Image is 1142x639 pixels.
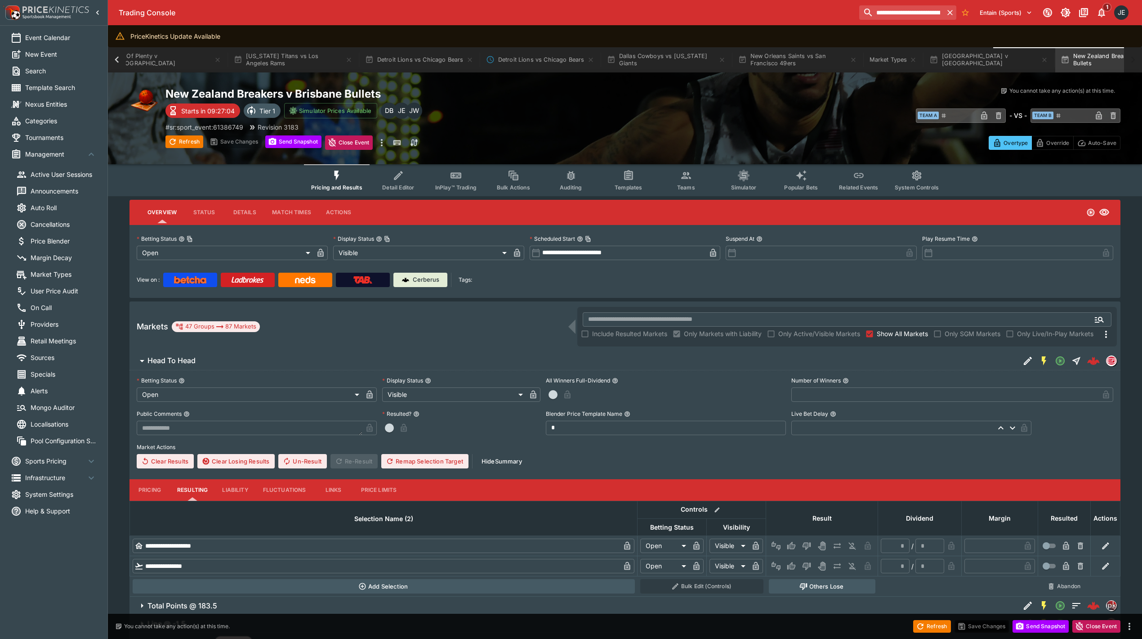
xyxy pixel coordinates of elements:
span: Team B [1032,112,1053,119]
img: Neds [295,276,315,283]
span: Auto Roll [31,203,97,212]
p: Number of Winners [791,377,841,384]
span: Cancellations [31,220,97,229]
p: Auto-Save [1088,138,1116,148]
h6: - VS - [1009,111,1027,120]
button: Refresh [165,135,203,148]
button: Un-Result [278,454,326,468]
button: Send Snapshot [1013,620,1069,633]
svg: Open [1086,208,1095,217]
span: Show All Markets [877,329,928,338]
span: Price Blender [31,236,97,246]
img: Betcha [174,276,206,283]
button: Display Status [425,378,431,384]
a: Cerberus [393,273,447,287]
span: Tournaments [25,133,97,142]
span: Templates [615,184,642,191]
img: Ladbrokes [231,276,264,283]
button: Override [1031,136,1073,150]
span: System Controls [895,184,939,191]
div: 47 Groups 87 Markets [175,321,256,332]
button: Abandon [1041,579,1088,594]
span: Only SGM Markets [945,329,1000,338]
div: Open [137,246,313,260]
span: Only Active/Visible Markets [778,329,860,338]
button: Push [830,559,844,573]
span: Selection Name (2) [344,513,423,524]
button: Open [1091,311,1107,328]
div: Visible [382,387,526,402]
button: Dallas Cowboys vs [US_STATE] Giants [602,47,731,72]
p: Starts in 09:27:04 [181,106,235,116]
p: Suspend At [726,235,754,243]
button: All Winners Full-Dividend [612,378,618,384]
button: Documentation [1075,4,1092,21]
span: Team A [918,112,939,119]
p: Betting Status [137,377,177,384]
span: Management [25,149,86,159]
button: Scheduled StartCopy To Clipboard [577,236,583,242]
button: Not Set [769,559,783,573]
span: Sources [31,353,97,362]
p: Display Status [382,377,423,384]
button: New Orleans Saints vs San Francisco 49ers [733,47,862,72]
span: User Price Audit [31,286,97,296]
div: / [911,541,914,551]
div: f4ca99f8-a6cf-4e4e-964f-abb35edafe67 [1087,599,1100,612]
button: Bulk Edit (Controls) [640,579,763,594]
button: Notifications [1093,4,1110,21]
img: pricekinetics [1106,601,1116,611]
button: Display StatusCopy To Clipboard [376,236,382,242]
a: f4ca99f8-a6cf-4e4e-964f-abb35edafe67 [1084,597,1102,615]
p: Betting Status [137,235,177,243]
button: Bulk edit [711,504,723,516]
button: HideSummary [476,454,527,468]
span: Specials [31,369,97,379]
div: PriceKinetics Update Available [130,28,220,45]
span: Categories [25,116,97,126]
input: search [859,5,943,20]
button: more [1124,621,1135,632]
button: Blender Price Template Name [624,411,630,417]
button: Others Lose [769,579,875,594]
button: Detroit Lions vs Chicago Bears [360,47,479,72]
img: PriceKinetics [22,6,89,13]
label: View on : [137,273,160,287]
div: Open [640,539,689,553]
h6: Head To Head [147,356,196,365]
span: Alerts [31,386,97,396]
button: Edit Detail [1020,353,1036,369]
span: Active User Sessions [31,170,97,179]
button: Void [815,559,829,573]
button: Suspend At [756,236,763,242]
span: Include Resulted Markets [592,329,667,338]
img: Sportsbook Management [22,15,71,19]
span: Mongo Auditor [31,403,97,412]
button: Links [313,479,354,501]
span: Re-Result [330,454,378,468]
button: Totals [1068,598,1084,614]
div: Trading Console [119,8,856,18]
p: You cannot take any action(s) at this time. [124,622,230,630]
button: Refresh [913,620,951,633]
button: [GEOGRAPHIC_DATA] v [GEOGRAPHIC_DATA] [924,47,1053,72]
button: Copy To Clipboard [187,236,193,242]
div: Visible [709,539,749,553]
button: Win [784,539,799,553]
button: Edit Detail [1020,598,1036,614]
span: Auditing [560,184,582,191]
button: Void [815,539,829,553]
button: Simulator Prices Available [284,103,377,118]
button: Open [1052,353,1068,369]
button: Toggle light/dark mode [1057,4,1074,21]
span: Sports Pricing [25,456,86,466]
span: Providers [31,319,97,329]
th: Margin [962,501,1038,535]
p: Blender Price Template Name [546,410,622,418]
button: [US_STATE] Titans vs Los Angeles Rams [228,47,358,72]
span: New Event [25,49,97,59]
p: Cerberus [413,275,439,284]
img: Cerberus [402,276,409,283]
h2: Copy To Clipboard [165,87,643,101]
